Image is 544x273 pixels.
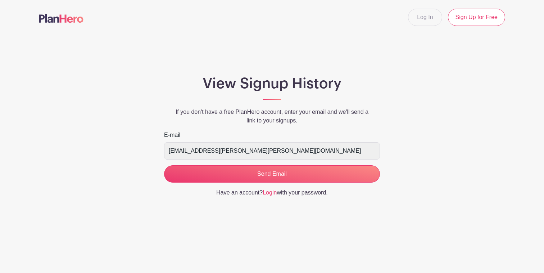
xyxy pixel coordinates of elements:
p: Have an account? with your password. [164,188,380,197]
img: logo-507f7623f17ff9eddc593b1ce0a138ce2505c220e1c5a4e2b4648c50719b7d32.svg [39,14,83,23]
p: If you don't have a free PlanHero account, enter your email and we'll send a link to your signups. [164,108,380,125]
a: Login [263,189,277,196]
a: Sign Up for Free [448,9,505,26]
h1: View Signup History [164,75,380,92]
input: e.g. julie@eventco.com [164,142,380,160]
a: Log In [408,9,442,26]
input: Send Email [164,165,380,183]
label: E-mail [164,131,180,139]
